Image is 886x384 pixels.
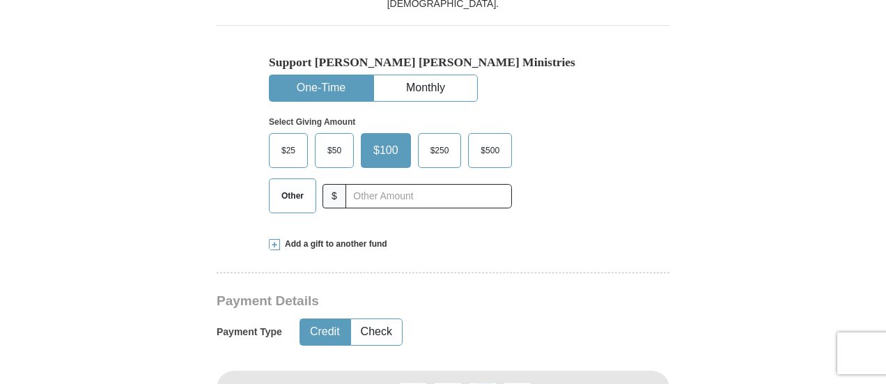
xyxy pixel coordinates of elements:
[320,140,348,161] span: $50
[280,238,387,250] span: Add a gift to another fund
[474,140,506,161] span: $500
[274,140,302,161] span: $25
[345,184,512,208] input: Other Amount
[274,185,311,206] span: Other
[322,184,346,208] span: $
[300,319,350,345] button: Credit
[374,75,477,101] button: Monthly
[217,293,572,309] h3: Payment Details
[270,75,373,101] button: One-Time
[217,326,282,338] h5: Payment Type
[269,117,355,127] strong: Select Giving Amount
[351,319,402,345] button: Check
[423,140,456,161] span: $250
[366,140,405,161] span: $100
[269,55,617,70] h5: Support [PERSON_NAME] [PERSON_NAME] Ministries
